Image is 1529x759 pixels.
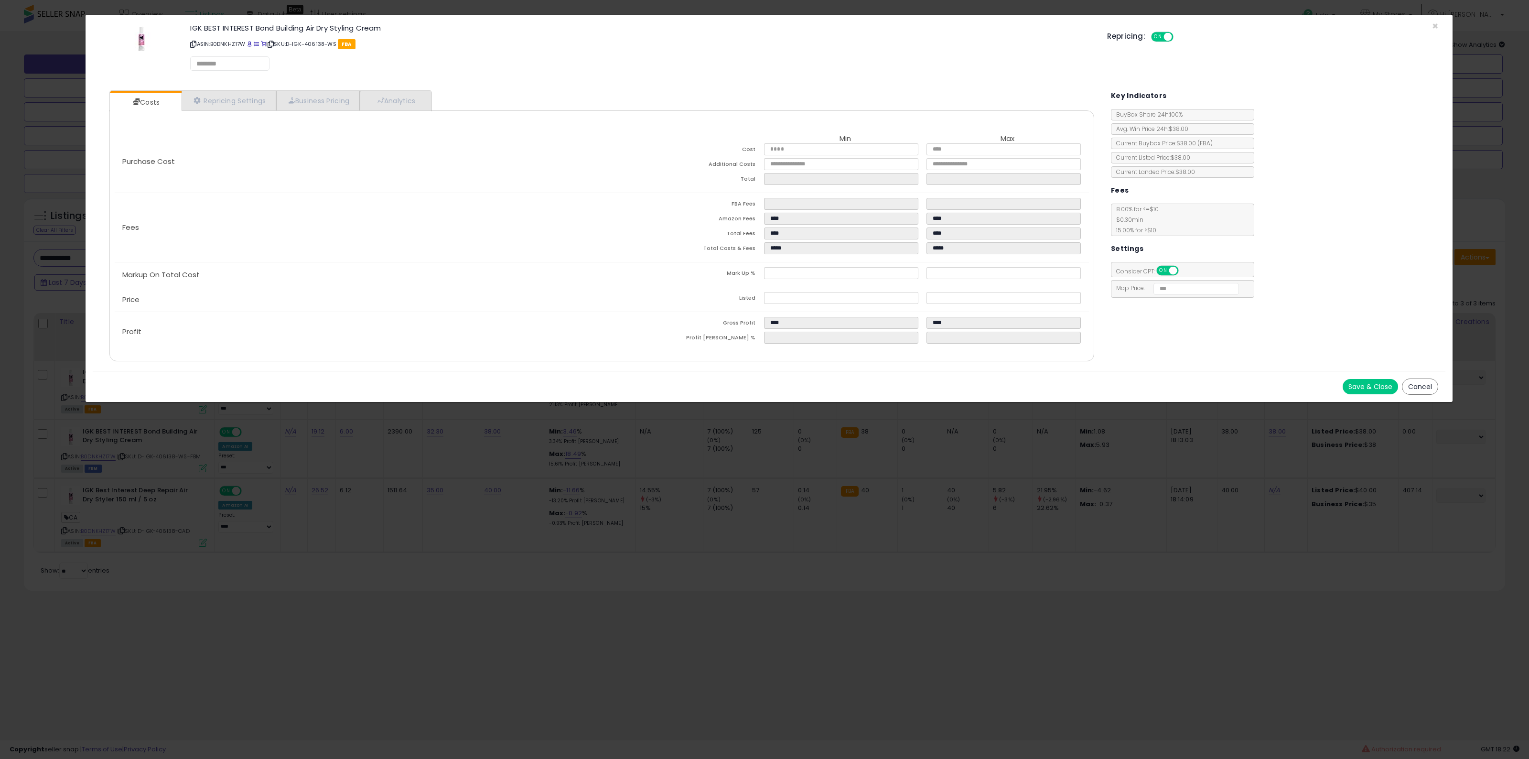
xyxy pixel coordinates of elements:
td: Total [602,173,764,188]
a: All offer listings [254,40,259,48]
td: Profit [PERSON_NAME] % [602,332,764,347]
td: Mark Up % [602,267,764,282]
td: Additional Costs [602,158,764,173]
a: BuyBox page [247,40,252,48]
p: Price [115,296,602,304]
img: 31s+nP5EALL._SL60_.jpg [127,24,156,53]
p: Fees [115,224,602,231]
span: OFF [1177,267,1192,275]
h5: Settings [1111,243,1143,255]
td: Total Costs & Fees [602,242,764,257]
p: Markup On Total Cost [115,271,602,279]
span: Current Landed Price: $38.00 [1111,168,1195,176]
span: $38.00 [1176,139,1213,147]
th: Max [926,135,1089,143]
p: Profit [115,328,602,336]
span: Consider CPT: [1111,267,1191,275]
span: ( FBA ) [1197,139,1213,147]
span: ON [1152,33,1164,41]
a: Costs [110,93,181,112]
h5: Key Indicators [1111,90,1167,102]
h3: IGK BEST INTEREST Bond Building Air Dry Styling Cream [190,24,1093,32]
th: Min [764,135,926,143]
td: FBA Fees [602,198,764,213]
span: OFF [1172,33,1187,41]
span: ON [1157,267,1169,275]
td: Gross Profit [602,317,764,332]
td: Amazon Fees [602,213,764,228]
td: Total Fees [602,228,764,242]
span: Current Buybox Price: [1111,139,1213,147]
td: Cost [602,143,764,158]
button: Save & Close [1343,379,1398,394]
button: Cancel [1402,379,1438,395]
td: Listed [602,292,764,307]
p: ASIN: B0DNKHZ17W | SKU: D-IGK-406138-WS [190,36,1093,52]
span: Map Price: [1111,284,1239,292]
a: Repricing Settings [182,91,276,110]
a: Analytics [360,91,431,110]
h5: Fees [1111,184,1129,196]
span: 15.00 % for > $10 [1111,226,1156,234]
span: 8.00 % for <= $10 [1111,205,1159,234]
span: × [1432,19,1438,33]
span: BuyBox Share 24h: 100% [1111,110,1183,119]
a: Business Pricing [276,91,360,110]
span: FBA [338,39,355,49]
span: Current Listed Price: $38.00 [1111,153,1190,162]
a: Your listing only [261,40,266,48]
span: $0.30 min [1111,216,1143,224]
h5: Repricing: [1107,33,1145,40]
span: Avg. Win Price 24h: $38.00 [1111,125,1188,133]
p: Purchase Cost [115,158,602,165]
